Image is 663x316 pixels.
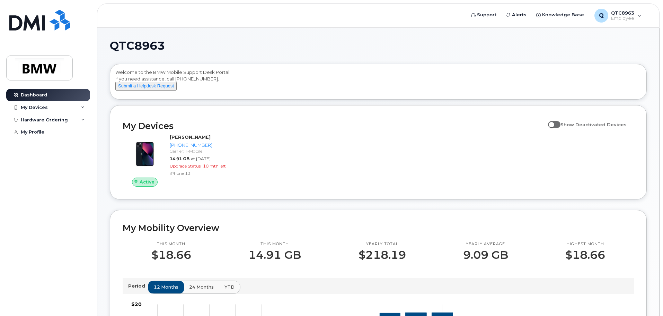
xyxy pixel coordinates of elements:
p: 14.91 GB [248,249,301,261]
input: Show Deactivated Devices [548,118,554,123]
h2: My Devices [123,121,545,131]
span: Active [140,179,154,185]
p: This month [248,241,301,247]
span: 14.91 GB [170,156,189,161]
span: YTD [224,284,235,290]
a: Submit a Helpdesk Request [115,83,177,88]
span: Upgrade Status: [170,163,202,169]
div: iPhone 13 [170,170,241,176]
p: Highest month [565,241,605,247]
div: [PHONE_NUMBER] [170,142,241,148]
a: Active[PERSON_NAME][PHONE_NUMBER]Carrier: T-Mobile14.91 GBat [DATE]Upgrade Status:10 mth leftiPho... [123,134,244,187]
p: Yearly total [359,241,406,247]
span: 10 mth left [203,163,226,169]
p: Period [128,283,148,289]
tspan: $20 [131,301,142,307]
h2: My Mobility Overview [123,223,634,233]
p: $218.19 [359,249,406,261]
div: Welcome to the BMW Mobile Support Desk Portal If you need assistance, call [PHONE_NUMBER]. [115,69,641,97]
p: Yearly average [463,241,508,247]
span: QTC8963 [110,41,165,51]
span: Show Deactivated Devices [560,122,627,127]
p: $18.66 [151,249,191,261]
p: $18.66 [565,249,605,261]
div: Carrier: T-Mobile [170,148,241,154]
span: at [DATE] [191,156,211,161]
p: This month [151,241,191,247]
p: 9.09 GB [463,249,508,261]
img: image20231002-3703462-1ig824h.jpeg [128,137,161,171]
span: 24 months [189,284,214,290]
button: Submit a Helpdesk Request [115,82,177,91]
strong: [PERSON_NAME] [170,134,211,140]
